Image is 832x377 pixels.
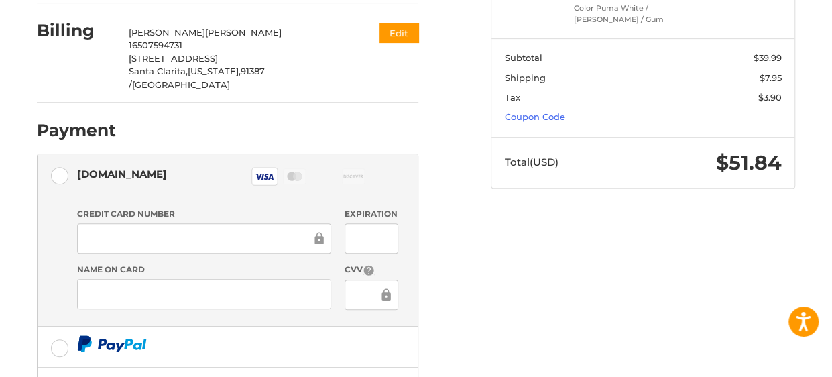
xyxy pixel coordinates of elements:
label: Credit Card Number [77,208,332,220]
span: [PERSON_NAME] [129,27,205,38]
span: 16507594731 [129,40,182,50]
label: CVV [345,264,399,276]
span: Total (USD) [505,156,558,168]
li: Color Puma White / [PERSON_NAME] / Gum [574,3,709,25]
span: [STREET_ADDRESS] [129,53,218,64]
span: [PERSON_NAME] [205,27,282,38]
button: Edit [379,23,418,42]
span: Santa Clarita, [129,66,188,76]
span: $39.99 [754,52,782,63]
span: Shipping [505,72,546,83]
label: Expiration [345,208,399,220]
span: $7.95 [760,72,782,83]
span: $3.90 [758,92,782,103]
span: [US_STATE], [188,66,241,76]
span: $51.84 [716,150,782,175]
label: Name on Card [77,264,332,276]
span: [GEOGRAPHIC_DATA] [132,79,230,90]
img: PayPal icon [77,335,147,352]
h2: Payment [37,120,116,141]
a: Coupon Code [505,111,565,122]
div: [DOMAIN_NAME] [77,163,167,185]
h2: Billing [37,20,115,41]
span: Tax [505,92,520,103]
span: Subtotal [505,52,542,63]
span: 91387 / [129,66,265,90]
